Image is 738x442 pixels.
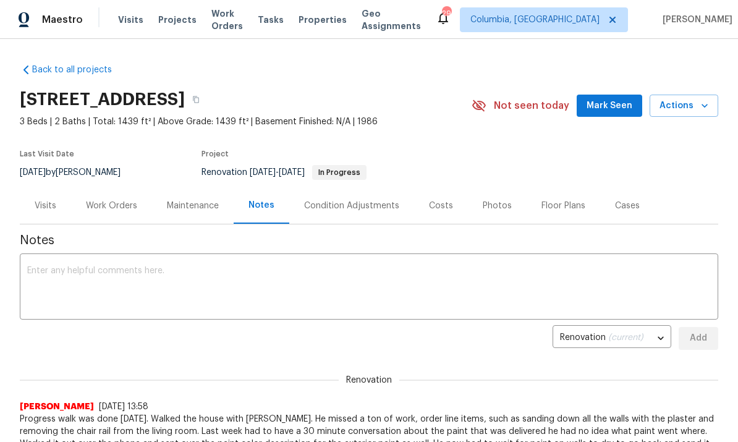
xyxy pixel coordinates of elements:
span: 3 Beds | 2 Baths | Total: 1439 ft² | Above Grade: 1439 ft² | Basement Finished: N/A | 1986 [20,116,472,128]
span: [DATE] [279,168,305,177]
span: Tasks [258,15,284,24]
span: Notes [20,234,718,247]
button: Mark Seen [577,95,642,117]
span: In Progress [313,169,365,176]
span: Project [201,150,229,158]
div: Floor Plans [541,200,585,212]
div: by [PERSON_NAME] [20,165,135,180]
span: [DATE] [250,168,276,177]
span: Renovation [201,168,367,177]
span: Last Visit Date [20,150,74,158]
div: 29 [442,7,451,20]
button: Copy Address [185,88,207,111]
div: Photos [483,200,512,212]
span: Work Orders [211,7,243,32]
span: Projects [158,14,197,26]
span: (current) [608,333,643,342]
span: Actions [660,98,708,114]
span: Columbia, [GEOGRAPHIC_DATA] [470,14,600,26]
button: Actions [650,95,718,117]
span: [DATE] 13:58 [99,402,148,411]
a: Back to all projects [20,64,138,76]
div: Cases [615,200,640,212]
span: [PERSON_NAME] [20,401,94,413]
span: Not seen today [494,100,569,112]
span: [PERSON_NAME] [658,14,732,26]
div: Condition Adjustments [304,200,399,212]
span: Maestro [42,14,83,26]
div: Notes [248,199,274,211]
span: Properties [299,14,347,26]
span: [DATE] [20,168,46,177]
div: Maintenance [167,200,219,212]
h2: [STREET_ADDRESS] [20,93,185,106]
span: - [250,168,305,177]
div: Visits [35,200,56,212]
span: Visits [118,14,143,26]
div: Renovation (current) [553,323,671,354]
div: Costs [429,200,453,212]
div: Work Orders [86,200,137,212]
span: Mark Seen [587,98,632,114]
span: Renovation [339,374,399,386]
span: Geo Assignments [362,7,421,32]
